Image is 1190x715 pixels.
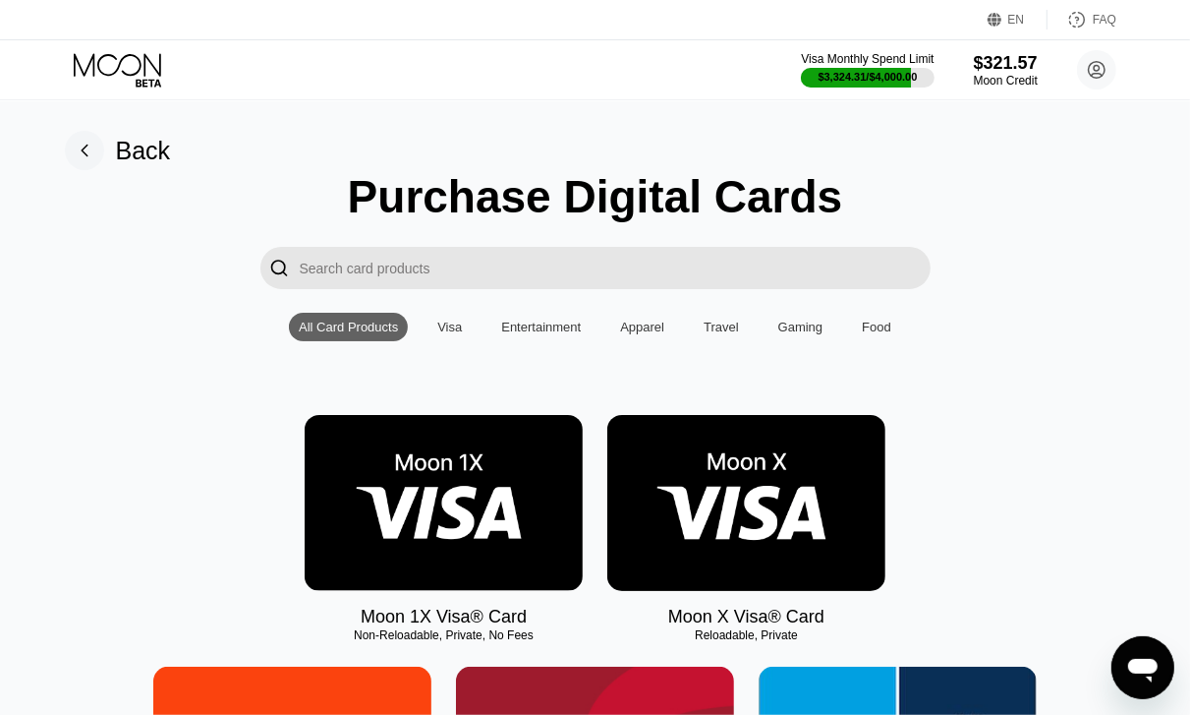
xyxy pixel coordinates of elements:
[289,313,408,341] div: All Card Products
[116,137,171,165] div: Back
[299,320,398,334] div: All Card Products
[610,313,674,341] div: Apparel
[704,320,739,334] div: Travel
[768,313,833,341] div: Gaming
[437,320,462,334] div: Visa
[65,131,171,170] div: Back
[974,53,1038,74] div: $321.57
[1048,10,1116,30] div: FAQ
[305,628,583,642] div: Non-Reloadable, Private, No Fees
[300,247,931,289] input: Search card products
[427,313,472,341] div: Visa
[1008,13,1025,27] div: EN
[1093,13,1116,27] div: FAQ
[260,247,300,289] div: 
[668,607,824,627] div: Moon X Visa® Card
[819,71,918,83] div: $3,324.31 / $4,000.00
[801,52,934,66] div: Visa Monthly Spend Limit
[694,313,749,341] div: Travel
[1111,636,1174,699] iframe: Button to launch messaging window
[348,170,843,223] div: Purchase Digital Cards
[607,628,885,642] div: Reloadable, Private
[778,320,823,334] div: Gaming
[862,320,891,334] div: Food
[974,53,1038,88] div: $321.57Moon Credit
[988,10,1048,30] div: EN
[270,257,290,279] div: 
[852,313,901,341] div: Food
[491,313,591,341] div: Entertainment
[361,607,527,627] div: Moon 1X Visa® Card
[974,74,1038,88] div: Moon Credit
[501,320,581,334] div: Entertainment
[801,52,934,88] div: Visa Monthly Spend Limit$3,324.31/$4,000.00
[620,320,664,334] div: Apparel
